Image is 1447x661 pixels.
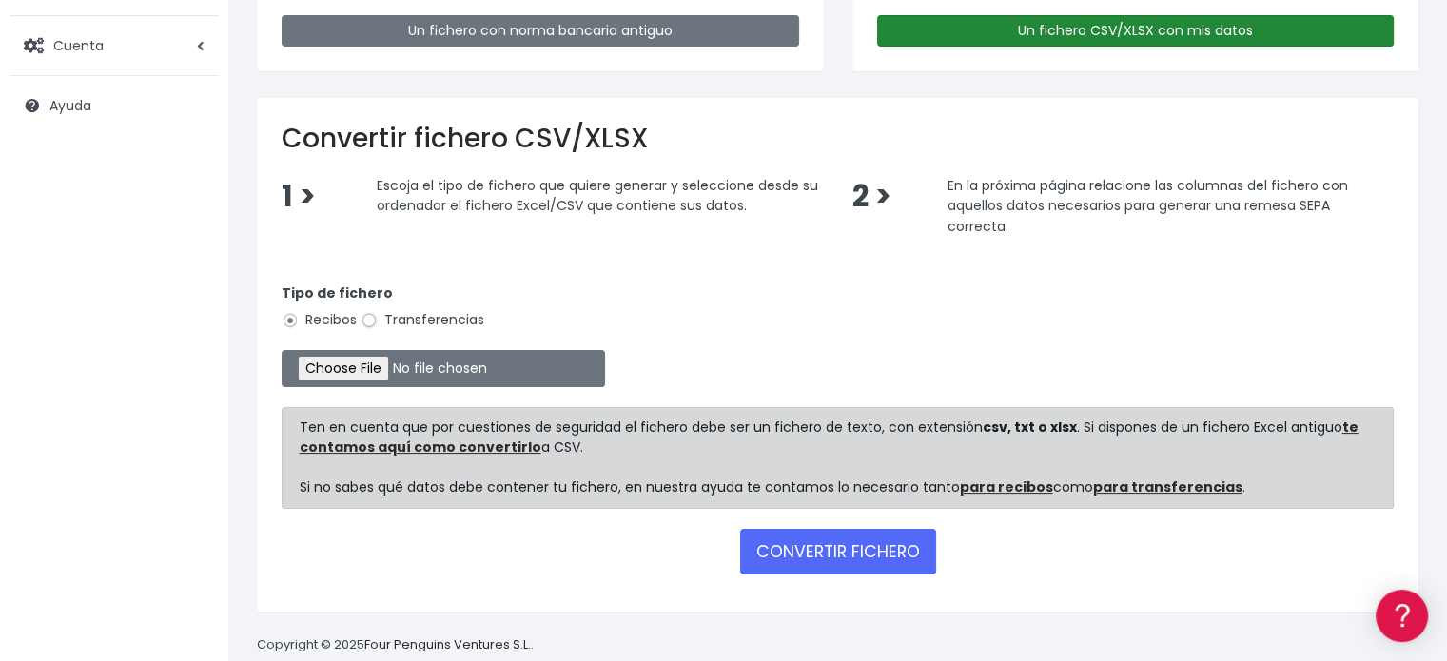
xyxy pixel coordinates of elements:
a: para transferencias [1093,477,1242,496]
span: Ayuda [49,96,91,115]
span: 1 > [282,176,316,217]
span: 2 > [851,176,890,217]
a: Four Penguins Ventures S.L. [364,635,531,653]
div: Ten en cuenta que por cuestiones de seguridad el fichero debe ser un fichero de texto, con extens... [282,407,1394,509]
strong: csv, txt o xlsx [983,418,1077,437]
a: Perfiles de empresas [19,329,362,359]
span: En la próxima página relacione las columnas del fichero con aquellos datos necesarios para genera... [947,175,1347,235]
a: te contamos aquí como convertirlo [300,418,1359,457]
a: POWERED BY ENCHANT [262,548,366,566]
span: Escoja el tipo de fichero que quiere generar y seleccione desde su ordenador el fichero Excel/CSV... [377,175,818,215]
a: Problemas habituales [19,270,362,300]
div: Programadores [19,457,362,475]
div: Facturación [19,378,362,396]
a: Cuenta [10,26,219,66]
a: Videotutoriales [19,300,362,329]
div: Convertir ficheros [19,210,362,228]
button: CONVERTIR FICHERO [740,529,936,574]
a: API [19,486,362,515]
label: Transferencias [361,310,484,330]
a: General [19,408,362,437]
label: Recibos [282,310,357,330]
h2: Convertir fichero CSV/XLSX [282,123,1394,155]
a: para recibos [960,477,1053,496]
a: Ayuda [10,86,219,126]
strong: Tipo de fichero [282,283,393,302]
a: Un fichero con norma bancaria antiguo [282,15,799,47]
a: Formatos [19,241,362,270]
div: Información general [19,132,362,150]
span: Cuenta [53,35,104,54]
p: Copyright © 2025 . [257,635,534,655]
a: Información general [19,162,362,191]
button: Contáctanos [19,509,362,542]
a: Un fichero CSV/XLSX con mis datos [877,15,1395,47]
